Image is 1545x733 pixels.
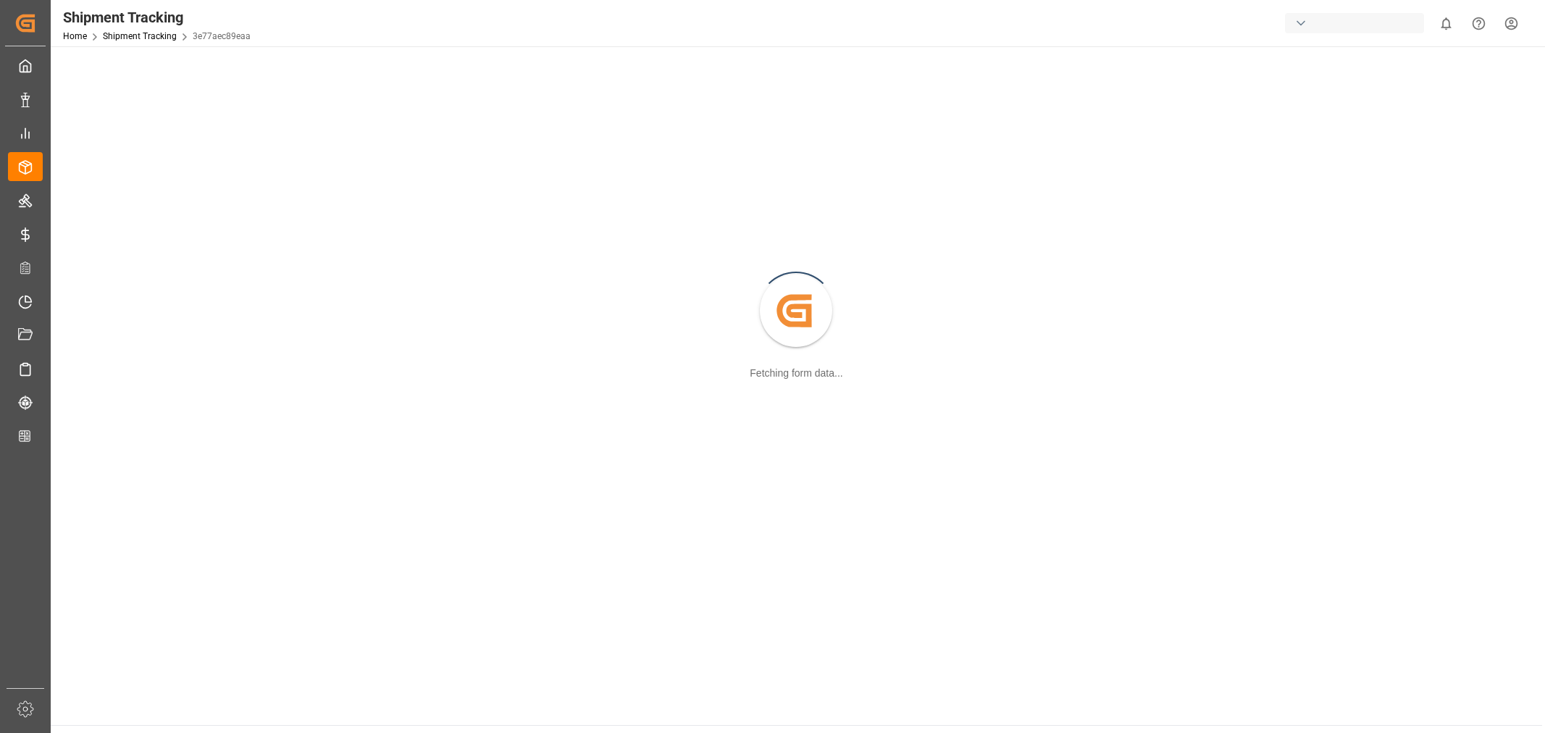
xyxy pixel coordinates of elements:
[63,31,87,41] a: Home
[1430,7,1462,40] button: show 0 new notifications
[750,366,842,381] div: Fetching form data...
[103,31,177,41] a: Shipment Tracking
[63,7,251,28] div: Shipment Tracking
[1462,7,1495,40] button: Help Center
